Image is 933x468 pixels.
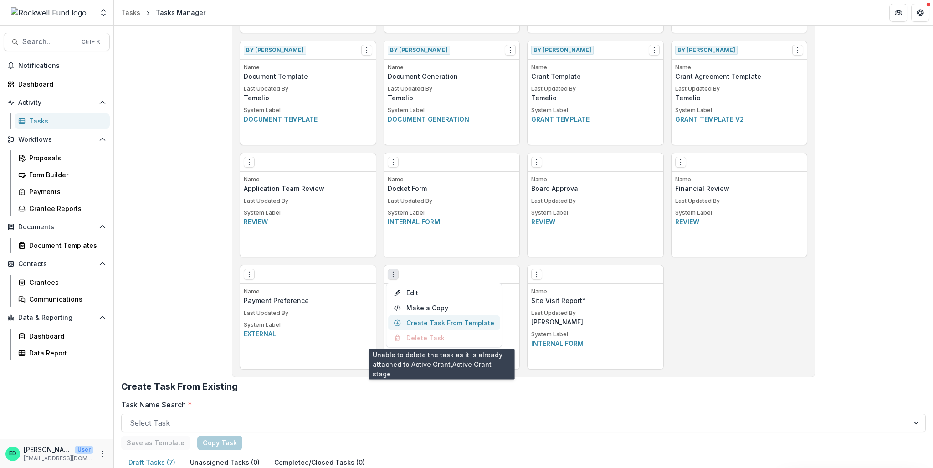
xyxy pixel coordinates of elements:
p: Site Visit Report* [531,296,660,305]
p: Review [675,217,804,226]
button: More [97,448,108,459]
p: Last Updated By [244,85,372,93]
button: Options [505,45,516,56]
a: Document Templates [15,238,110,253]
h2: Create Task From Existing [121,381,926,399]
p: Last Updated By [531,197,660,205]
p: Temelio [675,93,804,103]
button: Partners [889,4,907,22]
div: Tasks [29,116,103,126]
p: Name [675,63,804,72]
a: Tasks [118,6,144,19]
p: System Label [675,209,804,217]
p: Name [531,63,660,72]
p: Name [244,288,372,296]
a: Proposals [15,150,110,165]
a: Copy Task [197,436,242,450]
p: Docket Form [388,184,516,193]
p: Grant Agreement Template [675,72,804,81]
span: Notifications [18,62,106,70]
p: User [75,446,93,454]
p: Grant template v2 [675,114,804,124]
span: By [PERSON_NAME] [388,46,450,55]
span: Data & Reporting [18,314,95,322]
p: Last Updated By [244,197,372,205]
button: Options [531,269,542,280]
span: Activity [18,99,95,107]
div: Dashboard [18,79,103,89]
p: Name [531,288,660,296]
img: Rockwell Fund logo [11,7,87,18]
a: Communications [15,292,110,307]
label: Task Name Search [121,399,920,410]
p: System Label [388,106,516,114]
p: Name [388,175,516,184]
p: Last Updated By [675,197,804,205]
p: System Label [244,106,372,114]
p: Temelio [388,93,516,103]
p: System Label [675,106,804,114]
a: Form Builder [15,167,110,182]
button: Save as Template [121,436,190,450]
a: Data Report [15,345,110,360]
p: Financial Review [675,184,804,193]
a: Dashboard [15,329,110,344]
span: By [PERSON_NAME] [675,46,738,55]
p: Document Template [244,72,372,81]
p: Name [244,63,372,72]
a: Payments [15,184,110,199]
p: Name [531,175,660,184]
button: Get Help [911,4,929,22]
button: Search... [4,33,110,51]
p: Payment Preference [244,296,372,305]
div: Payments [29,187,103,196]
p: Temelio [531,93,660,103]
div: Proposals [29,153,103,163]
p: Name [388,63,516,72]
span: Contacts [18,260,95,268]
div: Estevan D. Delgado [9,451,16,457]
div: Tasks [121,8,140,17]
p: Name [244,175,372,184]
p: System Label [244,321,372,329]
p: Name [675,175,804,184]
p: System Label [531,209,660,217]
p: Internal form [531,339,660,348]
p: Document generation [388,114,516,124]
div: Communications [29,294,103,304]
p: Last Updated By [388,197,516,205]
button: Open Documents [4,220,110,234]
p: External [244,329,372,339]
button: Open Activity [4,95,110,110]
button: Open Workflows [4,132,110,147]
div: Document Templates [29,241,103,250]
a: Dashboard [4,77,110,92]
div: Tasks Manager [156,8,205,17]
p: Last Updated By [675,85,804,93]
span: Workflows [18,136,95,144]
span: By [PERSON_NAME] [244,46,306,55]
div: Grantees [29,278,103,287]
span: By [PERSON_NAME] [531,46,594,55]
p: Board Approval [531,184,660,193]
button: Options [675,157,686,168]
a: Tasks [15,113,110,129]
div: Ctrl + K [80,37,102,47]
button: Open entity switcher [97,4,110,22]
span: Search... [22,37,76,46]
button: Options [244,157,255,168]
p: Last Updated By [531,309,660,317]
a: Grantees [15,275,110,290]
a: Grantee Reports [15,201,110,216]
div: Data Report [29,348,103,358]
button: Open Contacts [4,257,110,271]
p: System Label [388,209,516,217]
p: Last Updated By [388,85,516,93]
p: Grant template [531,114,660,124]
button: Options [792,45,803,56]
button: Options [531,157,542,168]
p: Review [531,217,660,226]
p: Last Updated By [244,309,372,317]
p: System Label [531,330,660,339]
p: Temelio [244,93,372,103]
